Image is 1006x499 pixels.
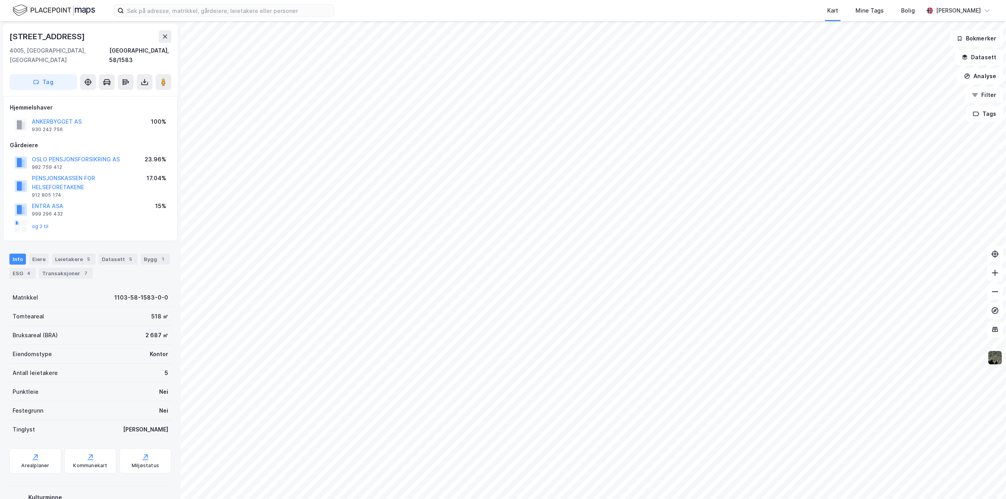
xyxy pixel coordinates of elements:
[827,6,838,15] div: Kart
[145,155,166,164] div: 23.96%
[151,312,168,321] div: 518 ㎡
[9,268,36,279] div: ESG
[29,254,49,265] div: Eiere
[82,269,90,277] div: 7
[9,46,109,65] div: 4005, [GEOGRAPHIC_DATA], [GEOGRAPHIC_DATA]
[165,368,168,378] div: 5
[901,6,915,15] div: Bolig
[13,331,58,340] div: Bruksareal (BRA)
[13,406,43,415] div: Festegrunn
[25,269,33,277] div: 4
[966,106,1003,122] button: Tags
[13,425,35,434] div: Tinglyst
[141,254,170,265] div: Bygg
[32,126,63,133] div: 930 242 756
[13,368,58,378] div: Antall leietakere
[13,293,38,302] div: Matrikkel
[84,255,92,263] div: 5
[13,387,39,397] div: Punktleie
[73,462,107,469] div: Kommunekart
[32,164,62,170] div: 982 759 412
[151,117,166,126] div: 100%
[32,192,61,198] div: 912 805 174
[21,462,49,469] div: Arealplaner
[936,6,981,15] div: [PERSON_NAME]
[145,331,168,340] div: 2 687 ㎡
[52,254,95,265] div: Leietakere
[10,141,171,150] div: Gårdeiere
[9,74,77,90] button: Tag
[109,46,171,65] div: [GEOGRAPHIC_DATA], 58/1583
[159,387,168,397] div: Nei
[967,461,1006,499] iframe: Chat Widget
[124,5,334,16] input: Søk på adresse, matrikkel, gårdeiere, leietakere eller personer
[13,312,44,321] div: Tomteareal
[155,201,166,211] div: 15%
[13,4,95,17] img: logo.f888ab2527a4732fd821a326f86c7f29.svg
[123,425,168,434] div: [PERSON_NAME]
[9,30,86,43] div: [STREET_ADDRESS]
[159,255,167,263] div: 1
[988,350,1002,365] img: 9k=
[10,103,171,112] div: Hjemmelshaver
[950,31,1003,46] button: Bokmerker
[159,406,168,415] div: Nei
[13,349,52,359] div: Eiendomstype
[99,254,138,265] div: Datasett
[855,6,884,15] div: Mine Tags
[150,349,168,359] div: Kontor
[957,68,1003,84] button: Analyse
[955,49,1003,65] button: Datasett
[114,293,168,302] div: 1103-58-1583-0-0
[39,268,93,279] div: Transaksjoner
[9,254,26,265] div: Info
[32,211,63,217] div: 999 296 432
[127,255,134,263] div: 5
[132,462,159,469] div: Miljøstatus
[965,87,1003,103] button: Filter
[147,174,166,183] div: 17.04%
